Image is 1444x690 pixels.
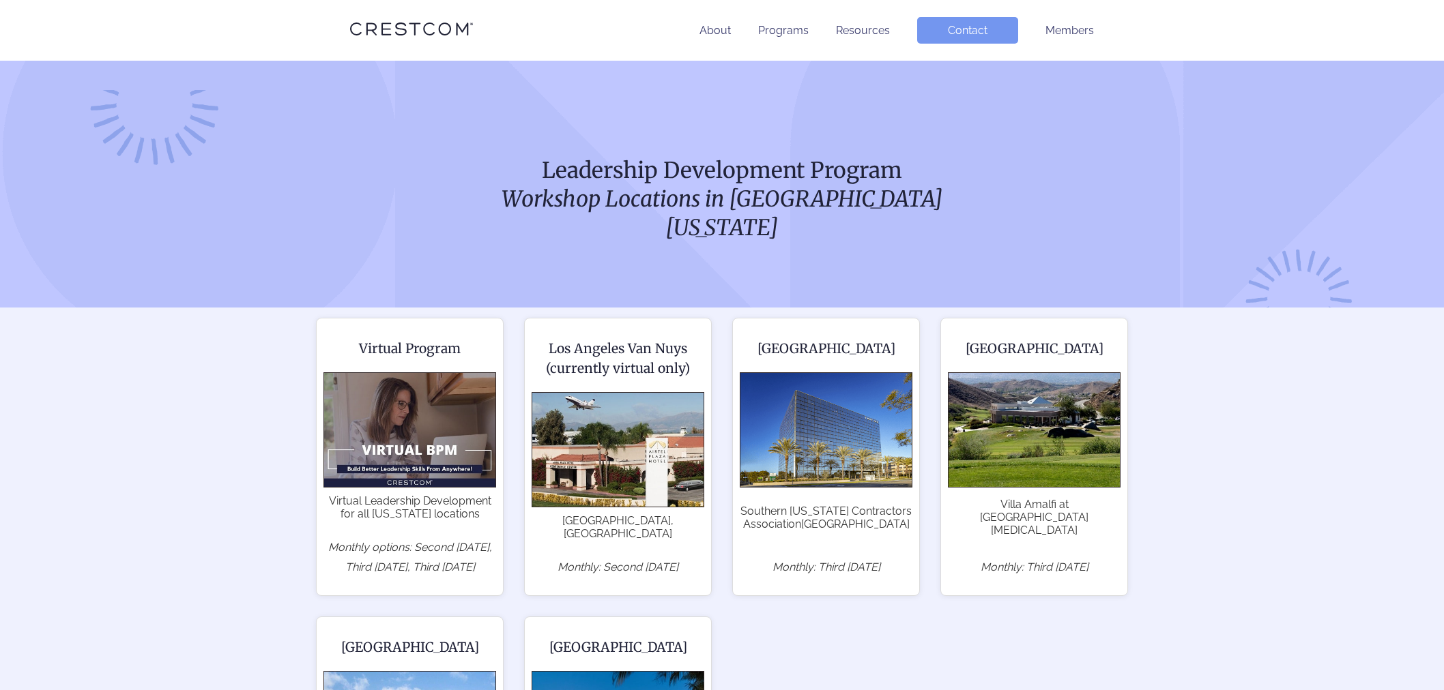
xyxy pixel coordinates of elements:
[532,392,704,507] img: Los Angeles Van Nuys (currently virtual only)
[772,560,880,573] i: Monthly: Third [DATE]
[524,318,712,596] a: Los Angeles Van Nuys (currently virtual only) [GEOGRAPHIC_DATA], [GEOGRAPHIC_DATA] Monthly: Secon...
[699,24,731,37] a: About
[316,318,504,596] a: Virtual Program Virtual Leadership Development for all [US_STATE] locations Monthly options: Seco...
[740,494,912,540] span: Southern [US_STATE] Contractors Association[GEOGRAPHIC_DATA]
[328,541,492,573] i: Monthly options: Second [DATE], Third [DATE], Third [DATE]
[532,339,704,378] h2: Los Angeles Van Nuys (currently virtual only)
[917,17,1018,44] a: Contact
[836,24,890,37] a: Resources
[740,372,912,487] img: Orange County
[732,318,920,596] a: [GEOGRAPHIC_DATA] Southern [US_STATE] Contractors Association[GEOGRAPHIC_DATA] Monthly: Third [DATE]
[758,24,809,37] a: Programs
[948,494,1121,540] span: Villa Amalfi at [GEOGRAPHIC_DATA][MEDICAL_DATA]
[323,637,496,657] h2: [GEOGRAPHIC_DATA]
[940,318,1128,596] a: [GEOGRAPHIC_DATA] Villa Amalfi at [GEOGRAPHIC_DATA][MEDICAL_DATA] Monthly: Third [DATE]
[740,339,912,359] h2: [GEOGRAPHIC_DATA]
[323,372,496,487] img: Virtual
[323,494,496,520] span: Virtual Leadership Development for all [US_STATE] locations
[948,372,1121,487] img: Riverside County North
[981,560,1088,573] i: Monthly: Third [DATE]
[1045,24,1094,37] a: Members
[532,637,704,657] h2: [GEOGRAPHIC_DATA]
[558,560,678,573] i: Monthly: Second [DATE]
[948,339,1121,359] h2: [GEOGRAPHIC_DATA]
[502,185,943,241] i: Workshop Locations in [GEOGRAPHIC_DATA][US_STATE]
[461,156,983,242] h1: Leadership Development Program
[532,514,704,540] span: [GEOGRAPHIC_DATA], [GEOGRAPHIC_DATA]
[323,339,496,359] h2: Virtual Program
